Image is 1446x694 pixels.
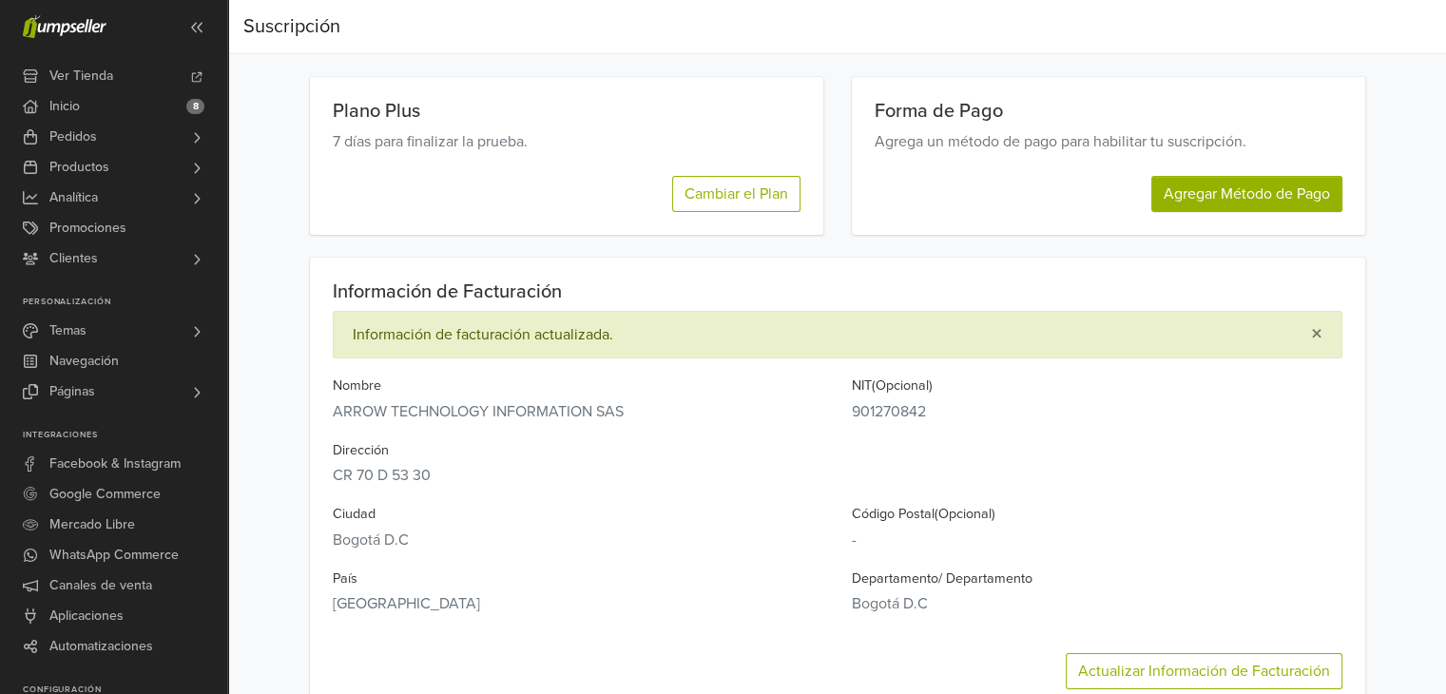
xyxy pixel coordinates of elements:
[333,280,1342,303] div: Información de Facturación
[49,540,179,570] span: WhatsApp Commerce
[852,376,933,396] label: NIT ( Opcional )
[333,400,823,423] div: ARROW TECHNOLOGY INFORMATION SAS
[49,122,97,152] span: Pedidos
[23,297,227,308] p: Personalización
[672,176,800,212] button: Cambiar el Plan
[333,311,1342,358] div: Información de facturación actualizada.
[852,504,995,525] label: Código Postal ( Opcional )
[333,376,381,396] label: Nombre
[333,130,800,153] p: 7 días para finalizar la prueba.
[49,631,153,662] span: Automatizaciones
[49,479,161,510] span: Google Commerce
[49,346,119,376] span: Navegación
[243,8,340,46] div: Suscripción
[875,100,1342,123] div: Forma de Pago
[333,440,389,461] label: Dirección
[49,183,98,213] span: Analítica
[49,316,87,346] span: Temas
[49,601,124,631] span: Aplicaciones
[333,569,357,589] label: País
[23,430,227,441] p: Integraciones
[49,376,95,407] span: Páginas
[852,529,1342,551] div: -
[49,61,113,91] span: Ver Tienda
[1311,323,1322,346] button: Close
[1066,653,1342,689] button: Actualizar Información de Facturación
[333,592,823,615] div: [GEOGRAPHIC_DATA]
[852,592,1342,615] div: Bogotá D.C
[49,152,109,183] span: Productos
[49,243,98,274] span: Clientes
[49,510,135,540] span: Mercado Libre
[852,400,1342,423] div: 901270842
[49,570,152,601] span: Canales de venta
[333,464,1342,487] div: CR 70 D 53 30
[672,180,800,199] a: Cambiar el Plan
[333,504,376,525] label: Ciudad
[1151,176,1342,212] button: Agregar Método de Pago
[333,100,800,123] div: Plano Plus
[49,91,80,122] span: Inicio
[1151,180,1342,199] a: Agregar Método de Pago
[49,213,126,243] span: Promociones
[49,449,181,479] span: Facebook & Instagram
[186,99,204,114] span: 8
[852,569,1032,589] label: Departamento / Departamento
[333,529,823,551] div: Bogotá D.C
[875,130,1342,153] p: Agrega un método de pago para habilitar tu suscripción.
[1311,320,1322,348] span: ×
